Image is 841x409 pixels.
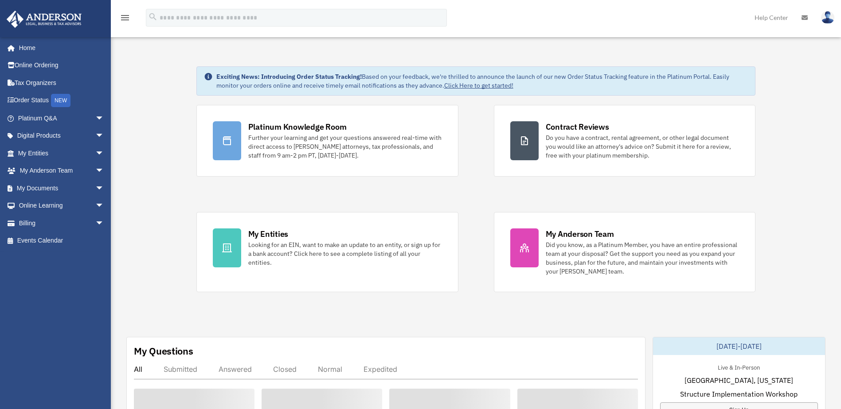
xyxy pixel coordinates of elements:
div: Normal [318,365,342,374]
i: menu [120,12,130,23]
a: Click Here to get started! [444,81,513,89]
a: Digital Productsarrow_drop_down [6,127,117,145]
span: [GEOGRAPHIC_DATA], [US_STATE] [685,375,793,386]
div: All [134,365,142,374]
a: My Anderson Teamarrow_drop_down [6,162,117,180]
img: User Pic [821,11,834,24]
div: NEW [51,94,70,107]
a: Online Ordering [6,57,117,74]
span: arrow_drop_down [95,127,113,145]
div: Submitted [164,365,197,374]
span: arrow_drop_down [95,109,113,127]
a: My Documentsarrow_drop_down [6,179,117,197]
div: Closed [273,365,297,374]
span: arrow_drop_down [95,214,113,232]
span: Structure Implementation Workshop [680,389,798,399]
div: Expedited [364,365,397,374]
div: Do you have a contract, rental agreement, or other legal document you would like an attorney's ad... [546,133,739,160]
div: My Questions [134,344,193,358]
a: Home [6,39,113,57]
i: search [148,12,158,22]
div: Based on your feedback, we're thrilled to announce the launch of our new Order Status Tracking fe... [216,72,748,90]
div: Platinum Knowledge Room [248,121,347,132]
div: Answered [219,365,252,374]
div: [DATE]-[DATE] [653,337,825,355]
a: Platinum Q&Aarrow_drop_down [6,109,117,127]
a: menu [120,15,130,23]
span: arrow_drop_down [95,179,113,197]
div: My Entities [248,228,288,239]
div: Live & In-Person [711,362,767,371]
span: arrow_drop_down [95,162,113,180]
div: Looking for an EIN, want to make an update to an entity, or sign up for a bank account? Click her... [248,240,442,267]
a: Platinum Knowledge Room Further your learning and get your questions answered real-time with dire... [196,105,458,177]
div: Contract Reviews [546,121,609,132]
div: Did you know, as a Platinum Member, you have an entire professional team at your disposal? Get th... [546,240,739,276]
span: arrow_drop_down [95,144,113,162]
a: My Entitiesarrow_drop_down [6,144,117,162]
a: My Entities Looking for an EIN, want to make an update to an entity, or sign up for a bank accoun... [196,212,458,292]
strong: Exciting News: Introducing Order Status Tracking! [216,73,362,81]
span: arrow_drop_down [95,197,113,215]
a: Contract Reviews Do you have a contract, rental agreement, or other legal document you would like... [494,105,756,177]
div: My Anderson Team [546,228,614,239]
a: Tax Organizers [6,74,117,92]
a: Online Learningarrow_drop_down [6,197,117,215]
a: My Anderson Team Did you know, as a Platinum Member, you have an entire professional team at your... [494,212,756,292]
a: Events Calendar [6,232,117,250]
div: Further your learning and get your questions answered real-time with direct access to [PERSON_NAM... [248,133,442,160]
a: Order StatusNEW [6,92,117,110]
a: Billingarrow_drop_down [6,214,117,232]
img: Anderson Advisors Platinum Portal [4,11,84,28]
